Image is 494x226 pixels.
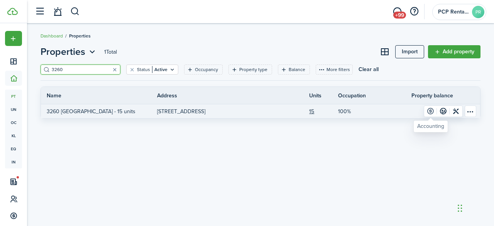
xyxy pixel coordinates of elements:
[5,129,22,142] a: kl
[109,64,120,75] button: Clear search
[309,104,338,118] a: 15
[7,8,18,15] img: TenantCloud
[41,45,85,59] span: Properties
[50,66,118,73] input: Search here...
[390,2,404,22] a: Messaging
[411,92,465,100] th: Property balance
[408,5,421,18] button: Open resource center
[5,142,22,155] a: eq
[438,9,469,15] span: PCP Rental Division
[41,104,157,118] a: 3260 [GEOGRAPHIC_DATA] - 15 units
[157,107,205,116] p: [STREET_ADDRESS]
[157,104,273,118] a: [STREET_ADDRESS]
[359,65,379,75] button: Clear all
[47,107,135,116] p: 3260 [GEOGRAPHIC_DATA] - 15 units
[137,66,150,73] filter-tag-label: Status
[472,6,484,18] avatar-text: PR
[184,65,223,75] filter-tag: Open filter
[5,116,22,129] a: oc
[465,104,480,118] a: Open menu
[465,105,476,117] button: Open menu
[70,5,80,18] button: Search
[289,66,305,73] filter-tag-label: Balance
[5,31,22,46] button: Open menu
[455,189,494,226] iframe: Chat Widget
[417,122,444,130] div: Accounting
[69,32,91,39] span: Properties
[309,92,338,100] th: Units
[41,45,97,59] button: Properties
[195,66,218,73] filter-tag-label: Occupancy
[278,65,310,75] filter-tag: Open filter
[41,32,63,39] a: Dashboard
[393,12,406,19] span: +99
[316,65,353,75] button: More filters
[338,107,351,116] p: 100%
[428,45,480,58] a: Add property
[338,92,377,100] th: Occupation
[129,66,135,73] button: Clear filter
[338,104,377,118] a: 100%
[395,45,424,58] a: Import
[377,104,465,118] a: $1,560.00
[104,48,117,56] header-page-total: 1 Total
[41,92,157,100] th: Name
[32,4,47,19] button: Open sidebar
[5,103,22,116] a: un
[458,197,462,220] div: Drag
[5,155,22,168] a: in
[157,92,273,100] th: Address
[126,65,178,75] filter-tag: Open filter
[41,45,97,59] button: Open menu
[5,90,22,103] a: pt
[228,65,272,75] filter-tag: Open filter
[50,2,65,22] a: Notifications
[239,66,267,73] filter-tag-label: Property type
[152,66,167,73] filter-tag-value: Active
